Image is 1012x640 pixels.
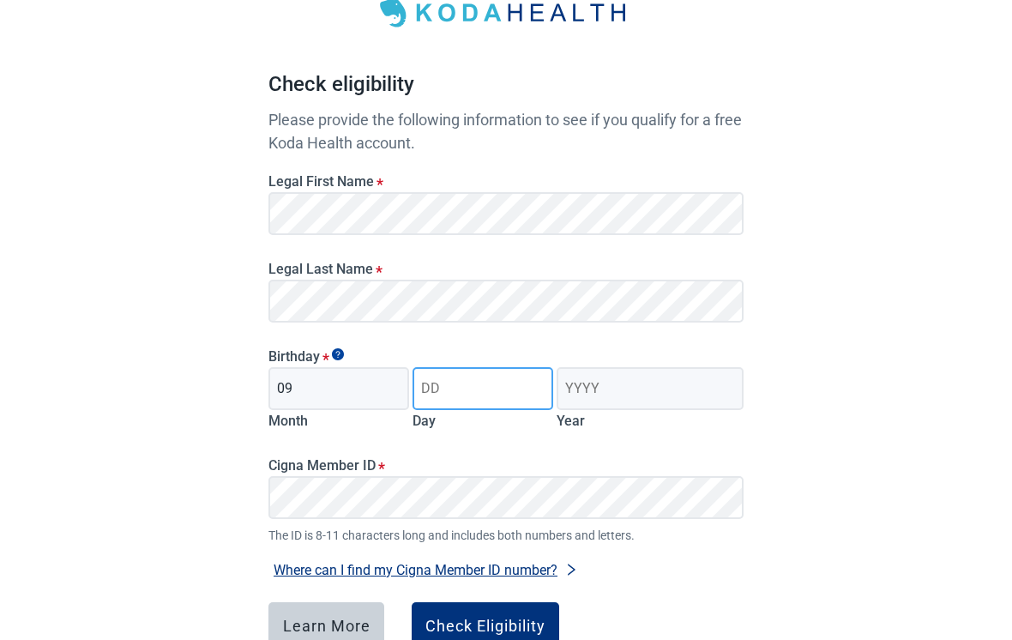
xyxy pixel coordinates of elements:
[268,558,583,582] button: Where can I find my Cigna Member ID number?
[268,367,409,410] input: Birth month
[268,108,744,154] p: Please provide the following information to see if you qualify for a free Koda Health account.
[413,413,436,429] label: Day
[283,618,370,635] div: Learn More
[557,367,744,410] input: Birth year
[268,173,744,190] label: Legal First Name
[564,563,578,577] span: right
[268,457,744,474] label: Cigna Member ID
[413,367,553,410] input: Birth day
[268,261,744,277] label: Legal Last Name
[268,413,308,429] label: Month
[332,348,344,360] span: Show tooltip
[268,348,744,365] legend: Birthday
[268,69,744,108] h1: Check eligibility
[557,413,585,429] label: Year
[268,526,744,545] span: The ID is 8-11 characters long and includes both numbers and letters.
[425,618,545,635] div: Check Eligibility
